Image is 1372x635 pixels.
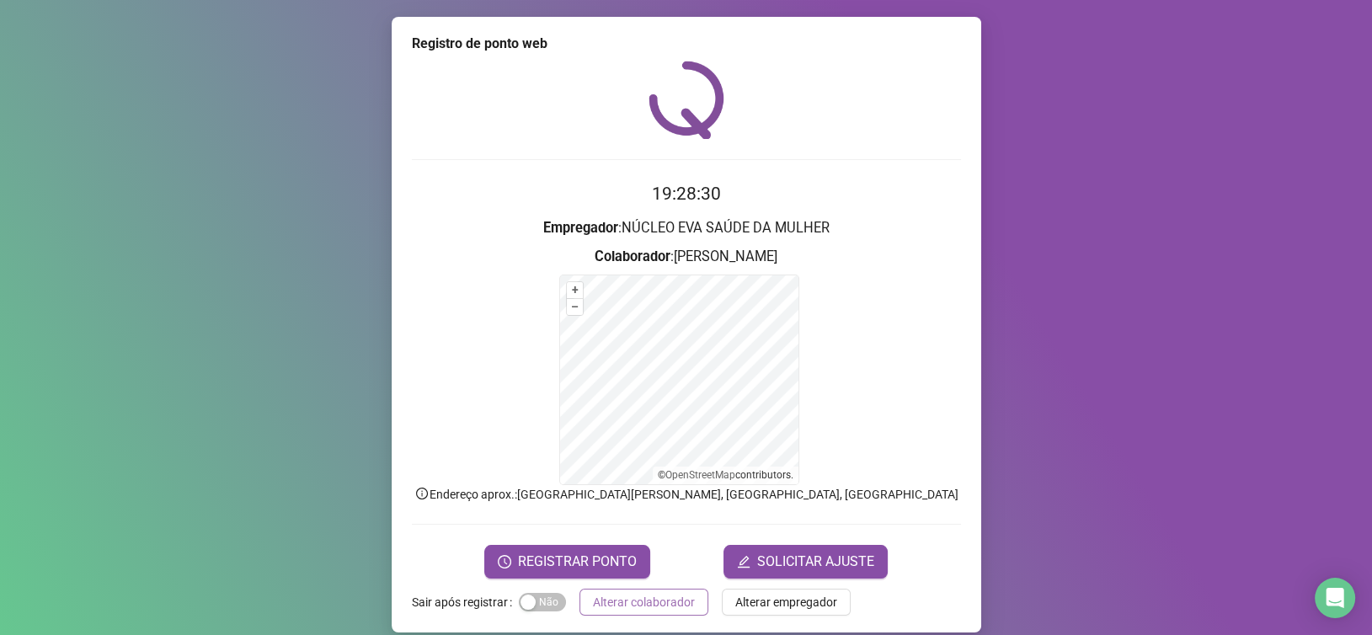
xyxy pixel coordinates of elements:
span: REGISTRAR PONTO [518,552,637,572]
span: clock-circle [498,555,511,568]
strong: Colaborador [595,248,670,264]
button: editSOLICITAR AJUSTE [723,545,888,579]
li: © contributors. [658,469,793,481]
time: 19:28:30 [652,184,721,204]
div: Registro de ponto web [412,34,961,54]
h3: : NÚCLEO EVA SAÚDE DA MULHER [412,217,961,239]
button: + [567,282,583,298]
span: SOLICITAR AJUSTE [757,552,874,572]
span: Alterar colaborador [593,593,695,611]
button: Alterar empregador [722,589,851,616]
a: OpenStreetMap [665,469,735,481]
span: info-circle [414,486,430,501]
button: Alterar colaborador [579,589,708,616]
p: Endereço aprox. : [GEOGRAPHIC_DATA][PERSON_NAME], [GEOGRAPHIC_DATA], [GEOGRAPHIC_DATA] [412,485,961,504]
div: Open Intercom Messenger [1315,578,1355,618]
span: edit [737,555,750,568]
h3: : [PERSON_NAME] [412,246,961,268]
strong: Empregador [543,220,618,236]
button: – [567,299,583,315]
button: REGISTRAR PONTO [484,545,650,579]
span: Alterar empregador [735,593,837,611]
img: QRPoint [649,61,724,139]
label: Sair após registrar [412,589,519,616]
